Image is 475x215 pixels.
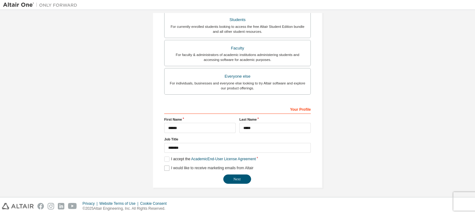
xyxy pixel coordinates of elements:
[140,201,170,206] div: Cookie Consent
[164,117,236,122] label: First Name
[191,157,256,161] a: Academic End-User License Agreement
[239,117,311,122] label: Last Name
[168,72,307,81] div: Everyone else
[168,52,307,62] div: For faculty & administrators of academic institutions administering students and accessing softwa...
[168,81,307,91] div: For individuals, businesses and everyone else looking to try Altair software and explore our prod...
[168,15,307,24] div: Students
[83,206,170,211] p: © 2025 Altair Engineering, Inc. All Rights Reserved.
[3,2,80,8] img: Altair One
[58,203,64,209] img: linkedin.svg
[37,203,44,209] img: facebook.svg
[168,44,307,53] div: Faculty
[164,157,256,162] label: I accept the
[164,166,253,171] label: I would like to receive marketing emails from Altair
[164,104,311,114] div: Your Profile
[48,203,54,209] img: instagram.svg
[168,24,307,34] div: For currently enrolled students looking to access the free Altair Student Edition bundle and all ...
[2,203,34,209] img: altair_logo.svg
[99,201,140,206] div: Website Terms of Use
[223,174,251,184] button: Next
[68,203,77,209] img: youtube.svg
[164,137,311,142] label: Job Title
[83,201,99,206] div: Privacy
